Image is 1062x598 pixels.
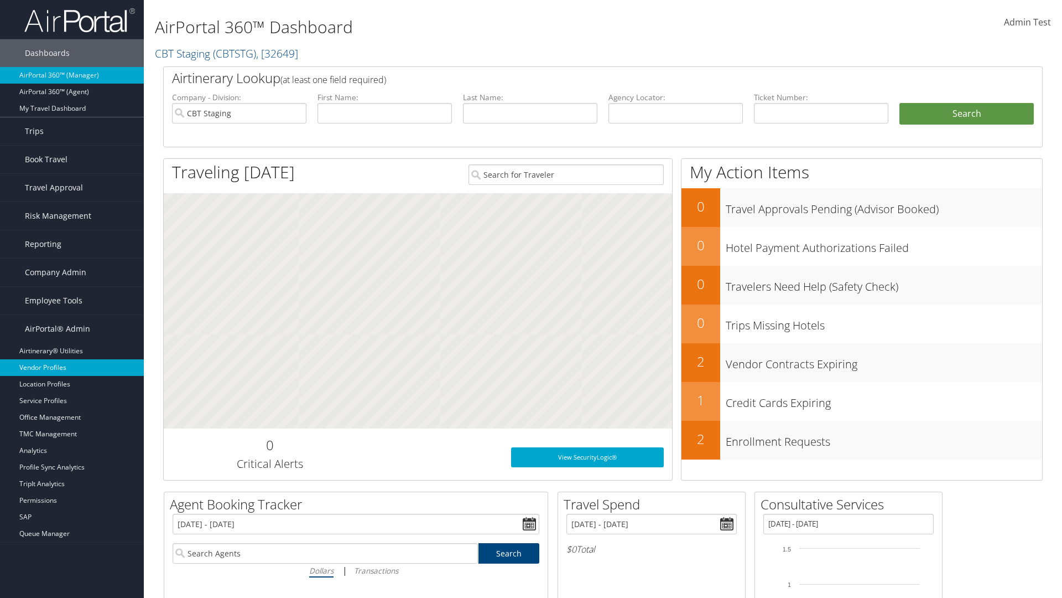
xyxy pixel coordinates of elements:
[566,543,576,555] span: $0
[681,421,1042,460] a: 2Enrollment Requests
[681,197,720,216] h2: 0
[25,146,67,173] span: Book Travel
[25,117,44,145] span: Trips
[172,436,367,455] h2: 0
[754,92,888,103] label: Ticket Number:
[309,565,334,576] i: Dollars
[761,495,942,514] h2: Consultative Services
[726,235,1042,256] h3: Hotel Payment Authorizations Failed
[354,565,398,576] i: Transactions
[256,46,298,61] span: , [ 32649 ]
[173,543,478,564] input: Search Agents
[25,287,82,315] span: Employee Tools
[566,543,737,555] h6: Total
[463,92,597,103] label: Last Name:
[681,391,720,410] h2: 1
[468,164,664,185] input: Search for Traveler
[173,564,539,578] div: |
[681,352,720,371] h2: 2
[25,202,91,230] span: Risk Management
[726,312,1042,333] h3: Trips Missing Hotels
[1004,6,1051,40] a: Admin Test
[25,259,86,286] span: Company Admin
[25,39,70,67] span: Dashboards
[25,230,61,258] span: Reporting
[608,92,743,103] label: Agency Locator:
[681,430,720,448] h2: 2
[726,196,1042,217] h3: Travel Approvals Pending (Advisor Booked)
[681,227,1042,266] a: 0Hotel Payment Authorizations Failed
[783,546,791,553] tspan: 1.5
[681,161,1042,184] h1: My Action Items
[25,315,90,343] span: AirPortal® Admin
[681,382,1042,421] a: 1Credit Cards Expiring
[681,266,1042,305] a: 0Travelers Need Help (Safety Check)
[681,313,720,332] h2: 0
[788,581,791,588] tspan: 1
[726,429,1042,450] h3: Enrollment Requests
[511,447,664,467] a: View SecurityLogic®
[1004,16,1051,28] span: Admin Test
[317,92,452,103] label: First Name:
[681,343,1042,382] a: 2Vendor Contracts Expiring
[564,495,745,514] h2: Travel Spend
[681,305,1042,343] a: 0Trips Missing Hotels
[172,161,295,184] h1: Traveling [DATE]
[478,543,540,564] a: Search
[155,46,298,61] a: CBT Staging
[155,16,752,39] h1: AirPortal 360™ Dashboard
[681,275,720,293] h2: 0
[280,74,386,86] span: (at least one field required)
[681,188,1042,227] a: 0Travel Approvals Pending (Advisor Booked)
[899,103,1034,125] button: Search
[172,69,961,87] h2: Airtinerary Lookup
[172,456,367,472] h3: Critical Alerts
[25,174,83,202] span: Travel Approval
[172,92,306,103] label: Company - Division:
[681,236,720,255] h2: 0
[726,390,1042,411] h3: Credit Cards Expiring
[24,7,135,33] img: airportal-logo.png
[726,351,1042,372] h3: Vendor Contracts Expiring
[213,46,256,61] span: ( CBTSTG )
[726,274,1042,295] h3: Travelers Need Help (Safety Check)
[170,495,548,514] h2: Agent Booking Tracker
